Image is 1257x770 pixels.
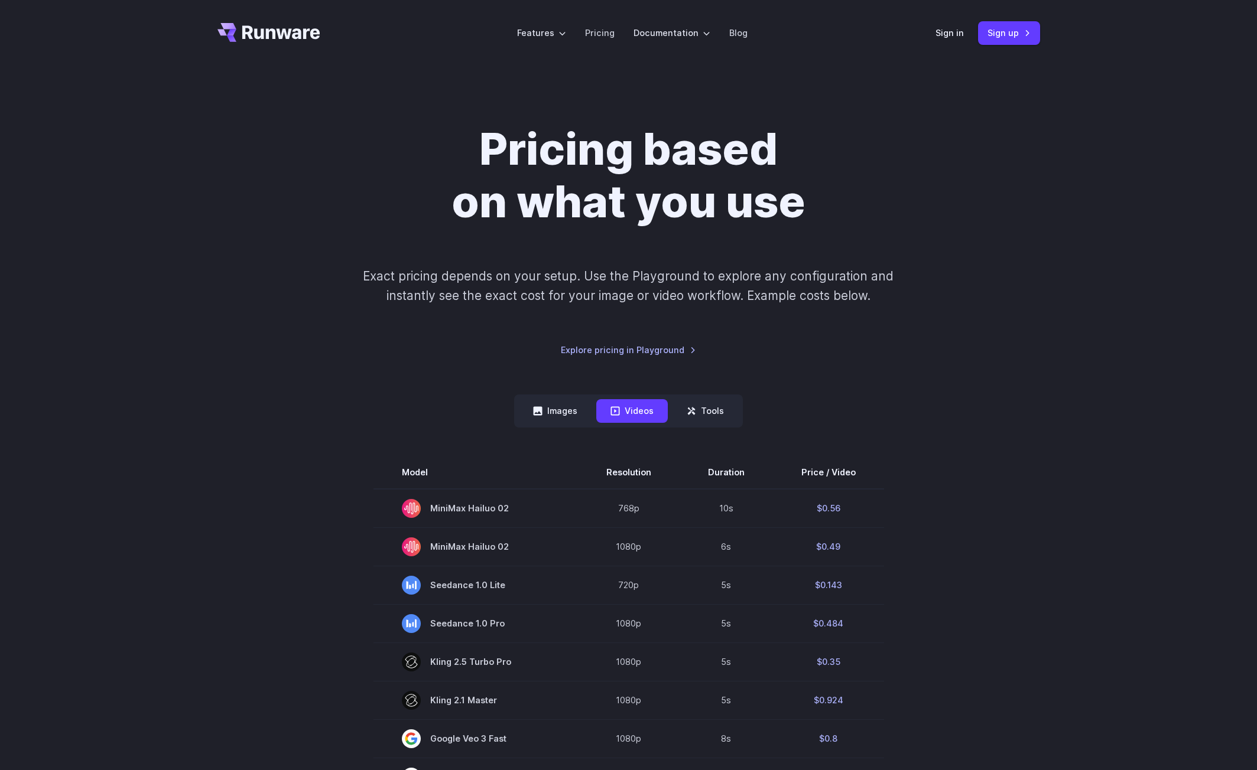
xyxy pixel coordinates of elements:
[519,399,592,422] button: Images
[936,26,964,40] a: Sign in
[578,456,680,489] th: Resolution
[340,266,916,306] p: Exact pricing depends on your setup. Use the Playground to explore any configuration and instantl...
[585,26,615,40] a: Pricing
[578,489,680,528] td: 768p
[217,23,320,42] a: Go to /
[773,642,884,681] td: $0.35
[517,26,566,40] label: Features
[402,652,550,671] span: Kling 2.5 Turbo Pro
[402,537,550,556] span: MiniMax Hailuo 02
[373,456,578,489] th: Model
[729,26,748,40] a: Blog
[680,566,773,604] td: 5s
[773,681,884,719] td: $0.924
[634,26,710,40] label: Documentation
[561,343,696,357] a: Explore pricing in Playground
[978,21,1040,44] a: Sign up
[680,456,773,489] th: Duration
[596,399,668,422] button: Videos
[773,604,884,642] td: $0.484
[300,123,958,229] h1: Pricing based on what you use
[680,681,773,719] td: 5s
[773,719,884,758] td: $0.8
[402,576,550,595] span: Seedance 1.0 Lite
[578,642,680,681] td: 1080p
[773,566,884,604] td: $0.143
[773,489,884,528] td: $0.56
[578,566,680,604] td: 720p
[578,681,680,719] td: 1080p
[402,499,550,518] span: MiniMax Hailuo 02
[773,527,884,566] td: $0.49
[578,719,680,758] td: 1080p
[402,691,550,710] span: Kling 2.1 Master
[680,642,773,681] td: 5s
[680,719,773,758] td: 8s
[402,614,550,633] span: Seedance 1.0 Pro
[680,489,773,528] td: 10s
[402,729,550,748] span: Google Veo 3 Fast
[773,456,884,489] th: Price / Video
[680,604,773,642] td: 5s
[673,399,738,422] button: Tools
[578,604,680,642] td: 1080p
[680,527,773,566] td: 6s
[578,527,680,566] td: 1080p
